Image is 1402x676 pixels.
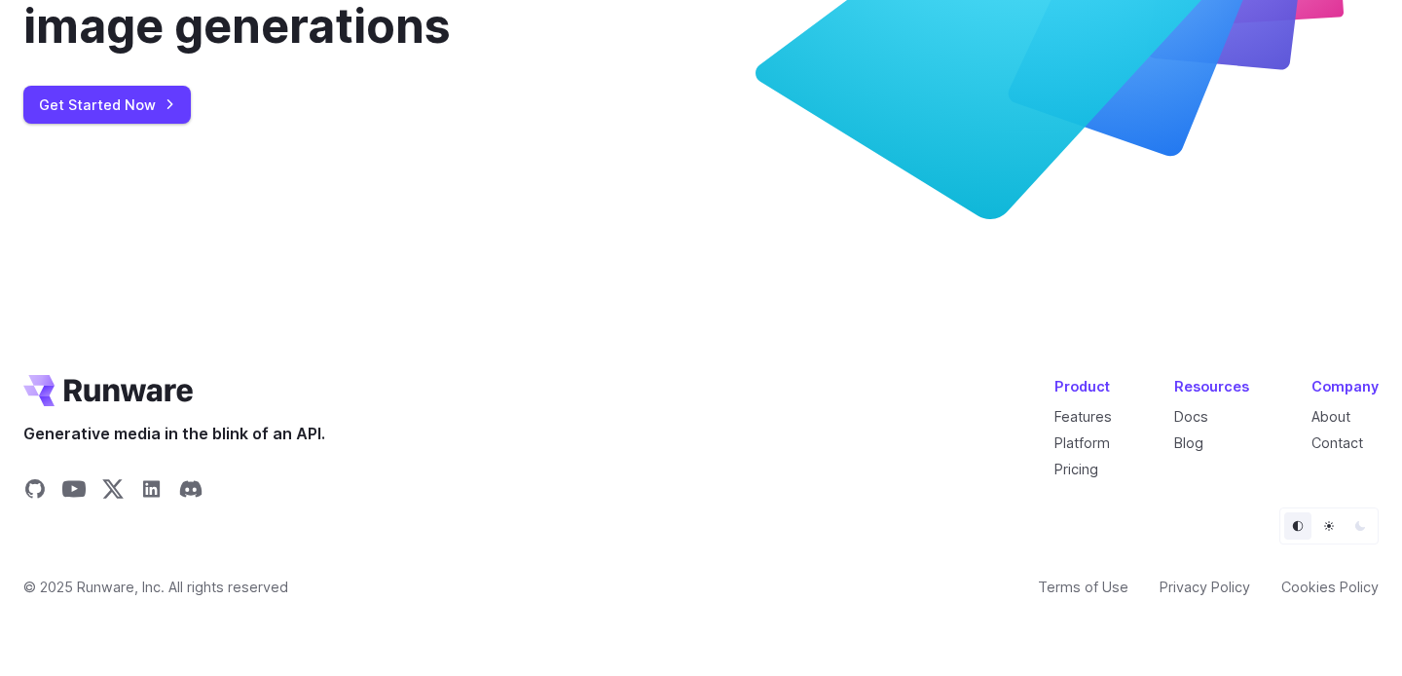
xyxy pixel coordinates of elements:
a: Cookies Policy [1281,576,1379,598]
div: Product [1054,375,1112,397]
a: Blog [1174,434,1203,451]
a: Share on YouTube [62,477,86,507]
button: Dark [1347,512,1374,540]
a: About [1311,408,1350,425]
a: Contact [1311,434,1363,451]
ul: Theme selector [1279,507,1379,545]
a: Go to / [23,375,193,406]
a: Terms of Use [1038,576,1128,598]
a: Share on X [101,477,125,507]
a: Get Started Now [23,86,191,124]
a: Share on Discord [179,477,203,507]
button: Light [1315,512,1343,540]
span: Generative media in the blink of an API. [23,422,325,447]
div: Company [1311,375,1379,397]
a: Features [1054,408,1112,425]
div: Resources [1174,375,1249,397]
a: Share on LinkedIn [140,477,164,507]
a: Platform [1054,434,1110,451]
a: Docs [1174,408,1208,425]
a: Privacy Policy [1160,576,1250,598]
button: Default [1284,512,1311,540]
span: © 2025 Runware, Inc. All rights reserved [23,576,288,598]
a: Share on GitHub [23,477,47,507]
a: Pricing [1054,461,1098,477]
